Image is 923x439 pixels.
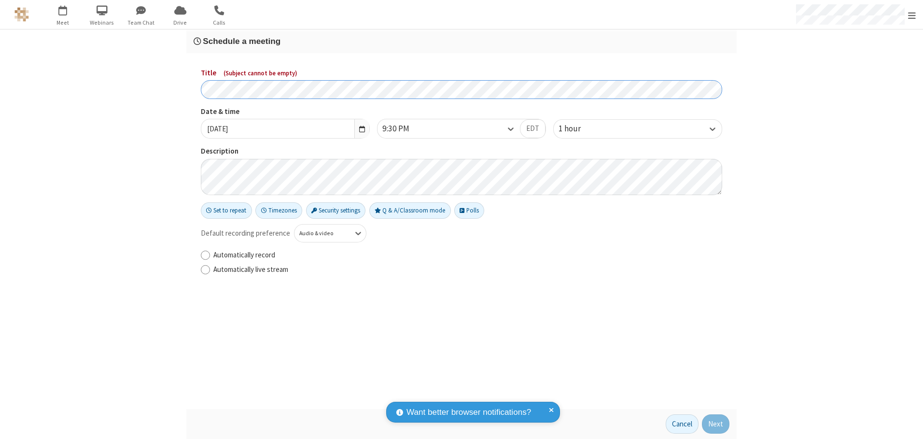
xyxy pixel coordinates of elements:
label: Description [201,146,722,157]
label: Automatically live stream [213,264,722,275]
span: Team Chat [123,18,159,27]
span: ( Subject cannot be empty ) [224,69,297,77]
label: Title [201,68,722,79]
span: Want better browser notifications? [406,406,531,419]
button: Polls [454,202,484,219]
button: Set to repeat [201,202,252,219]
span: Webinars [84,18,120,27]
img: QA Selenium DO NOT DELETE OR CHANGE [14,7,29,22]
span: Default recording preference [201,228,290,239]
label: Date & time [201,106,370,117]
span: Schedule a meeting [203,36,280,46]
span: Drive [162,18,198,27]
label: Automatically record [213,250,722,261]
span: Meet [45,18,81,27]
div: 1 hour [559,123,597,135]
span: Calls [201,18,238,27]
button: Timezones [255,202,302,219]
button: Next [702,414,729,434]
div: 9:30 PM [382,123,426,135]
div: Audio & video [299,229,345,238]
button: Cancel [666,414,699,434]
button: Security settings [306,202,366,219]
button: Q & A/Classroom mode [369,202,451,219]
button: EDT [520,119,545,139]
